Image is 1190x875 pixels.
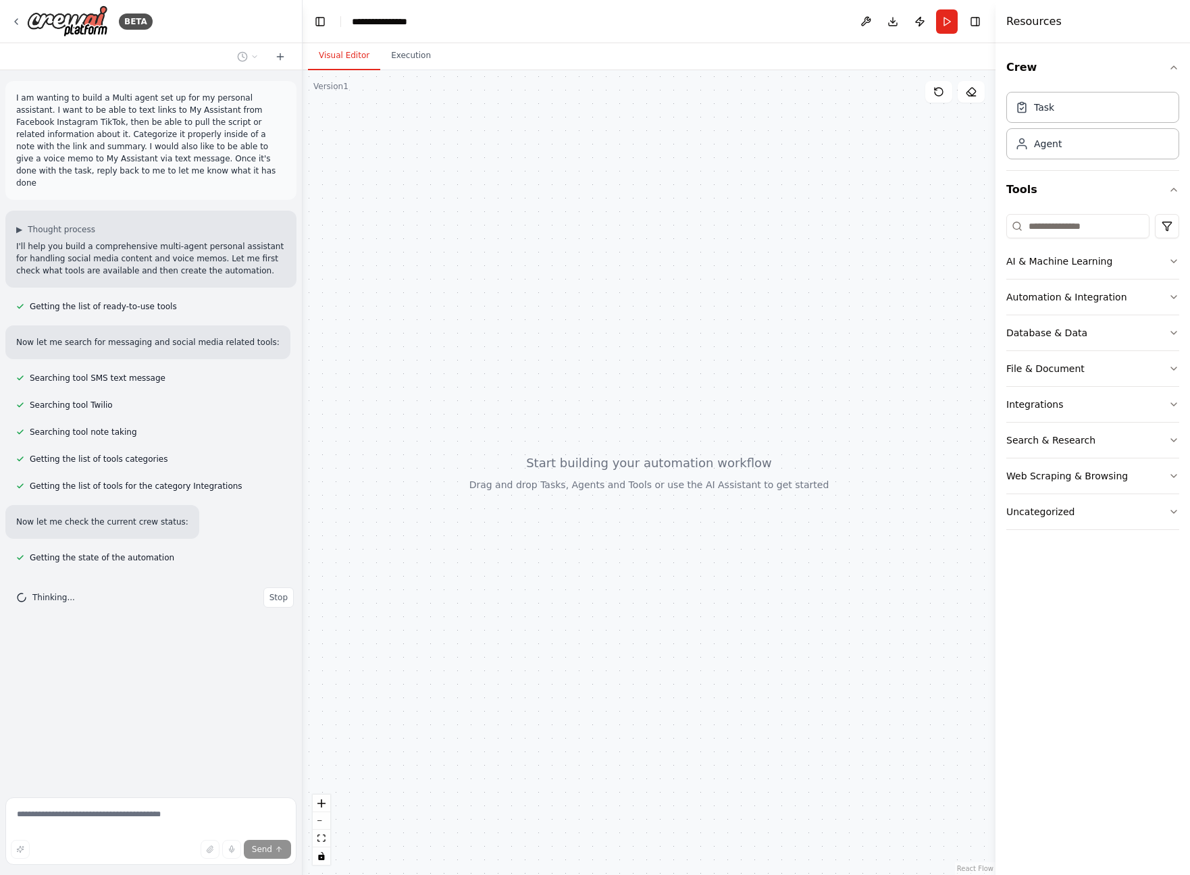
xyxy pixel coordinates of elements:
[269,49,291,65] button: Start a new chat
[1034,101,1054,114] div: Task
[1006,49,1179,86] button: Crew
[11,840,30,859] button: Improve this prompt
[30,373,165,383] span: Searching tool SMS text message
[1006,433,1095,447] div: Search & Research
[1006,290,1127,304] div: Automation & Integration
[30,427,137,437] span: Searching tool note taking
[1034,137,1062,151] div: Agent
[311,12,330,31] button: Hide left sidebar
[1006,209,1179,541] div: Tools
[1006,505,1075,519] div: Uncategorized
[313,812,330,830] button: zoom out
[232,49,264,65] button: Switch to previous chat
[1006,14,1062,30] h4: Resources
[263,587,294,608] button: Stop
[1006,326,1087,340] div: Database & Data
[313,830,330,847] button: fit view
[313,847,330,865] button: toggle interactivity
[1006,423,1179,458] button: Search & Research
[28,224,95,235] span: Thought process
[313,795,330,865] div: React Flow controls
[30,400,113,410] span: Searching tool Twilio
[269,592,288,603] span: Stop
[313,795,330,812] button: zoom in
[16,224,95,235] button: ▶Thought process
[201,840,219,859] button: Upload files
[1006,458,1179,494] button: Web Scraping & Browsing
[16,224,22,235] span: ▶
[1006,494,1179,529] button: Uncategorized
[1006,398,1063,411] div: Integrations
[30,552,174,563] span: Getting the state of the automation
[252,844,272,855] span: Send
[30,481,242,492] span: Getting the list of tools for the category Integrations
[30,301,177,312] span: Getting the list of ready-to-use tools
[16,92,286,189] p: I am wanting to build a Multi agent set up for my personal assistant. I want to be able to text l...
[30,454,167,465] span: Getting the list of tools categories
[32,592,75,603] span: Thinking...
[222,840,241,859] button: Click to speak your automation idea
[380,42,442,70] button: Execution
[119,14,153,30] div: BETA
[1006,469,1128,483] div: Web Scraping & Browsing
[1006,362,1085,375] div: File & Document
[16,336,280,348] p: Now let me search for messaging and social media related tools:
[352,15,421,28] nav: breadcrumb
[1006,280,1179,315] button: Automation & Integration
[1006,255,1112,268] div: AI & Machine Learning
[16,240,286,277] p: I'll help you build a comprehensive multi-agent personal assistant for handling social media cont...
[1006,244,1179,279] button: AI & Machine Learning
[1006,315,1179,350] button: Database & Data
[308,42,380,70] button: Visual Editor
[966,12,985,31] button: Hide right sidebar
[27,5,108,37] img: Logo
[16,516,188,528] p: Now let me check the current crew status:
[1006,86,1179,170] div: Crew
[1006,171,1179,209] button: Tools
[1006,351,1179,386] button: File & Document
[244,840,291,859] button: Send
[1006,387,1179,422] button: Integrations
[313,81,348,92] div: Version 1
[957,865,993,872] a: React Flow attribution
